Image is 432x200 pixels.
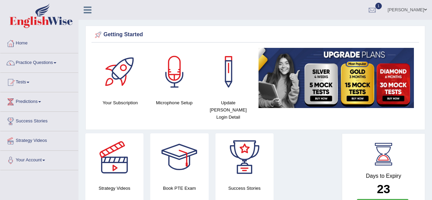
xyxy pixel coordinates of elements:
h4: Days to Expiry [350,173,417,179]
h4: Update [PERSON_NAME] Login Detail [205,99,252,121]
a: Tests [0,73,78,90]
img: small5.jpg [259,48,414,108]
h4: Microphone Setup [151,99,198,106]
a: Your Account [0,151,78,168]
span: 1 [375,3,382,9]
a: Predictions [0,92,78,109]
a: Practice Questions [0,53,78,70]
a: Home [0,34,78,51]
h4: Success Stories [215,185,274,192]
h4: Book PTE Exam [150,185,208,192]
b: 23 [377,182,390,196]
a: Success Stories [0,112,78,129]
a: Strategy Videos [0,131,78,148]
h4: Your Subscription [97,99,144,106]
h4: Strategy Videos [85,185,143,192]
div: Getting Started [93,30,417,40]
